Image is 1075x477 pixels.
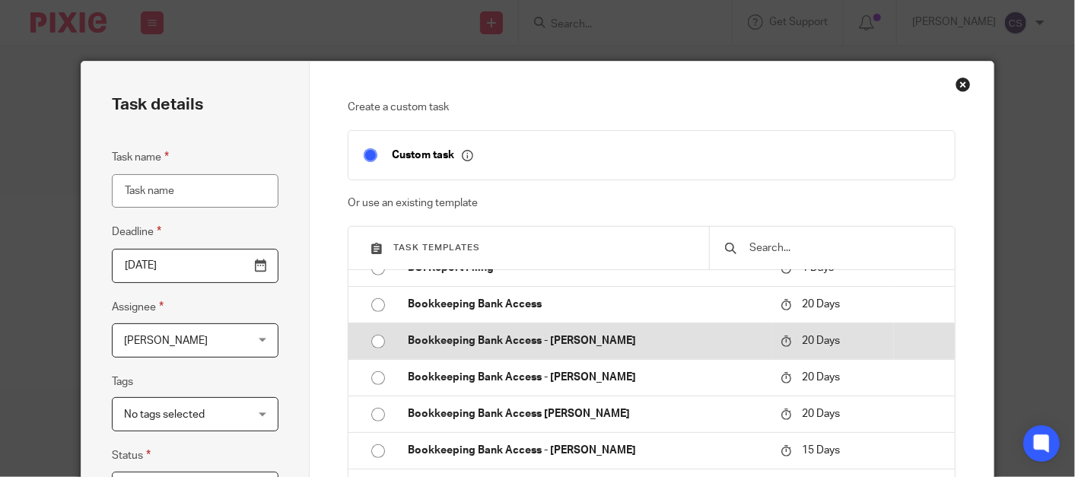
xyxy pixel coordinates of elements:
[956,77,971,92] div: Close this dialog window
[124,409,205,420] span: No tags selected
[392,148,473,162] p: Custom task
[112,223,161,240] label: Deadline
[408,297,765,312] p: Bookkeeping Bank Access
[124,335,208,346] span: [PERSON_NAME]
[802,335,840,346] span: 20 Days
[348,196,956,211] p: Or use an existing template
[112,92,203,118] h2: Task details
[393,243,480,252] span: Task templates
[348,100,956,115] p: Create a custom task
[408,333,765,348] p: Bookkeeping Bank Access - [PERSON_NAME]
[112,174,278,208] input: Task name
[802,372,840,383] span: 20 Days
[112,249,278,283] input: Pick a date
[112,447,151,464] label: Status
[408,406,765,421] p: Bookkeeping Bank Access [PERSON_NAME]
[802,299,840,310] span: 20 Days
[802,409,840,419] span: 20 Days
[408,443,765,458] p: Bookkeeping Bank Access - [PERSON_NAME]
[112,298,164,316] label: Assignee
[112,374,133,390] label: Tags
[748,240,940,256] input: Search...
[408,370,765,385] p: Bookkeeping Bank Access - [PERSON_NAME]
[802,445,840,456] span: 15 Days
[112,148,169,166] label: Task name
